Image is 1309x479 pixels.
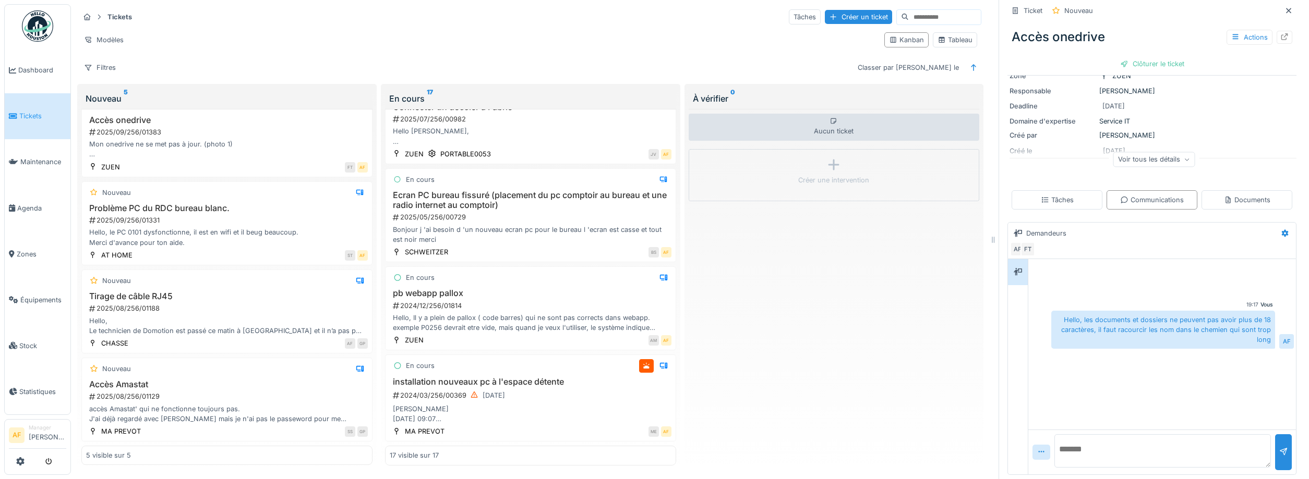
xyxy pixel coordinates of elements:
[79,32,128,47] div: Modèles
[9,427,25,443] li: AF
[1010,86,1294,96] div: [PERSON_NAME]
[102,364,131,374] div: Nouveau
[357,338,368,349] div: GP
[29,424,66,446] li: [PERSON_NAME]
[1010,101,1095,111] div: Deadline
[392,389,671,402] div: 2024/03/256/00369
[389,92,672,105] div: En cours
[1007,23,1296,51] div: Accès onedrive
[88,303,368,313] div: 2025/08/256/01188
[5,93,70,139] a: Tickets
[1224,195,1270,205] div: Documents
[357,162,368,173] div: AF
[1246,301,1258,309] div: 19:17
[86,92,368,105] div: Nouveau
[483,390,505,400] div: [DATE]
[19,111,66,121] span: Tickets
[5,47,70,93] a: Dashboard
[392,212,671,222] div: 2025/05/256/00729
[1041,195,1074,205] div: Tâches
[1120,195,1184,205] div: Communications
[1116,57,1188,71] div: Clôturer le ticket
[345,338,355,349] div: AF
[649,335,659,346] div: AM
[661,426,671,437] div: AF
[5,231,70,277] a: Zones
[427,92,433,105] sup: 17
[86,203,368,213] h3: Problème PC du RDC bureau blanc.
[1010,71,1095,81] div: Zone
[18,65,66,75] span: Dashboard
[390,404,671,424] div: [PERSON_NAME] [DATE] 09:07 Bonjour, merci de retirer ce matériel non fourni par le département in...
[345,162,355,173] div: FT
[1010,86,1095,96] div: Responsable
[101,162,120,172] div: ZUEN
[357,426,368,437] div: GP
[5,185,70,231] a: Agenda
[938,35,972,45] div: Tableau
[390,126,671,146] div: Hello [PERSON_NAME], Un nouveau défi dans notre aventure Fabric / Power BI! Dans power BI, je peu...
[79,60,121,75] div: Filtres
[357,250,368,261] div: AF
[86,139,368,159] div: Mon onedrive ne se met pas à jour. (photo 1) En plus de ça, j'ai ce message d'erreur (photo 2)
[86,404,368,424] div: accès Amastat' qui ne fonctionne toujours pas. J'ai déjà regardé avec [PERSON_NAME] mais je n'ai ...
[1026,228,1066,238] div: Demandeurs
[689,114,980,141] div: Aucun ticket
[889,35,924,45] div: Kanban
[1102,101,1125,111] div: [DATE]
[1010,130,1294,140] div: [PERSON_NAME]
[86,450,131,460] div: 5 visible sur 5
[661,149,671,159] div: AF
[103,12,136,22] strong: Tickets
[9,424,66,449] a: AF Manager[PERSON_NAME]
[19,387,66,397] span: Statistiques
[124,92,128,105] sup: 5
[22,10,53,42] img: Badge_color-CXgf-gQk.svg
[789,9,821,24] div: Tâches
[661,335,671,346] div: AF
[390,288,671,298] h3: pb webapp pallox
[345,426,355,437] div: SS
[406,361,435,371] div: En cours
[390,450,439,460] div: 17 visible sur 17
[406,273,435,283] div: En cours
[649,247,659,257] div: BS
[440,149,491,159] div: PORTABLE0053
[86,227,368,247] div: Hello, le PC 0101 dysfonctionne, il est en wifi et il beug beaucoup. Merci d'avance pour ton aide.
[392,301,671,311] div: 2024/12/256/01814
[86,379,368,389] h3: Accès Amastat
[1112,71,1131,81] div: ZUEN
[390,190,671,210] h3: Ecran PC bureau fissuré (placement du pc comptoir au bureau et une radio internet au comptoir)
[405,426,445,436] div: MA PREVOT
[1010,116,1095,126] div: Domaine d'expertise
[29,424,66,432] div: Manager
[101,338,128,348] div: CHASSE
[1010,242,1025,256] div: AF
[5,139,70,185] a: Maintenance
[20,157,66,167] span: Maintenance
[693,92,976,105] div: À vérifier
[88,127,368,137] div: 2025/09/256/01383
[649,426,659,437] div: ME
[102,188,131,198] div: Nouveau
[405,335,424,345] div: ZUEN
[649,149,659,159] div: JV
[20,295,66,305] span: Équipements
[88,391,368,401] div: 2025/08/256/01129
[88,215,368,225] div: 2025/09/256/01331
[5,277,70,323] a: Équipements
[1020,242,1035,256] div: FT
[405,149,424,159] div: ZUEN
[1010,116,1294,126] div: Service IT
[86,115,368,125] h3: Accès onedrive
[406,175,435,185] div: En cours
[102,276,131,286] div: Nouveau
[405,247,448,257] div: SCHWEITZER
[390,313,671,333] div: Hello, Il y a plein de pallox ( code barres) qui ne sont pas corrects dans webapp. exemple P0256 ...
[345,250,355,261] div: ST
[1010,130,1095,140] div: Créé par
[5,323,70,369] a: Stock
[1051,311,1275,349] div: Hello, les documents et dossiers ne peuvent pas avoir plus de 18 caractères, il faut racourcir le...
[17,203,66,213] span: Agenda
[5,369,70,414] a: Statistiques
